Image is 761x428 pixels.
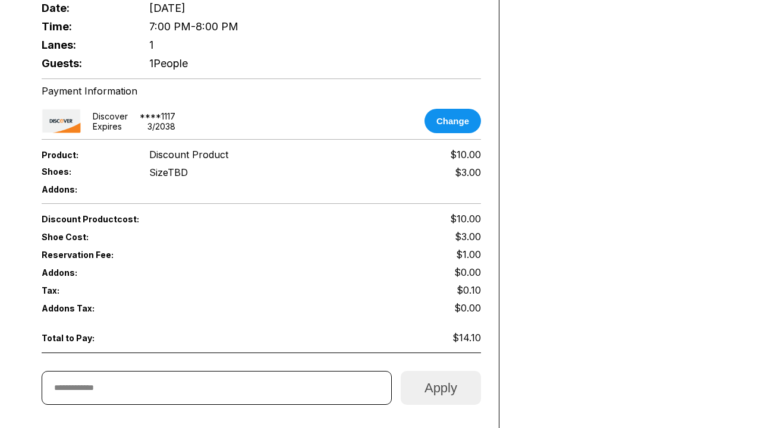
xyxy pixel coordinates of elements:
[42,57,130,70] span: Guests:
[149,2,185,14] span: [DATE]
[42,184,130,194] span: Addons:
[42,150,130,160] span: Product:
[42,232,130,242] span: Shoe Cost:
[42,39,130,51] span: Lanes:
[42,166,130,177] span: Shoes:
[42,214,262,224] span: Discount Product cost:
[42,109,81,133] img: card
[93,121,122,131] div: Expires
[455,231,481,243] span: $3.00
[42,2,130,14] span: Date:
[42,267,130,278] span: Addons:
[450,149,481,160] span: $10.00
[455,166,481,178] div: $3.00
[452,332,481,344] span: $14.10
[149,20,238,33] span: 7:00 PM - 8:00 PM
[149,166,188,178] div: Size TBD
[454,302,481,314] span: $0.00
[93,111,128,121] div: discover
[42,250,262,260] span: Reservation Fee:
[42,285,130,295] span: Tax:
[454,266,481,278] span: $0.00
[456,248,481,260] span: $1.00
[149,149,228,160] span: Discount Product
[149,57,188,70] span: 1 People
[42,333,130,343] span: Total to Pay:
[450,213,481,225] span: $10.00
[147,121,175,131] div: 3 / 2038
[42,85,481,97] div: Payment Information
[457,284,481,296] span: $0.10
[424,109,481,133] button: Change
[42,20,130,33] span: Time:
[42,303,130,313] span: Addons Tax:
[149,39,153,51] span: 1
